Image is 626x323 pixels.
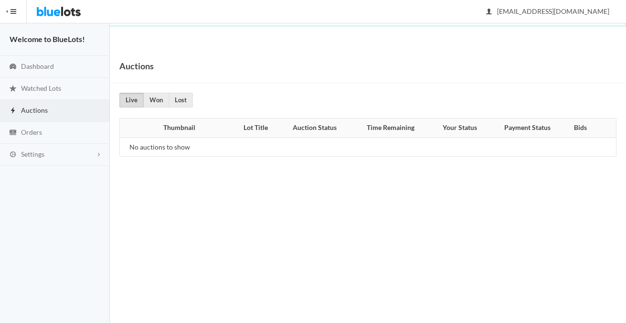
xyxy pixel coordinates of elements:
[8,85,18,94] ion-icon: star
[8,151,18,160] ion-icon: cog
[143,93,169,108] a: Won
[351,118,430,138] th: Time Remaining
[430,118,489,138] th: Your Status
[119,93,144,108] a: Live
[8,129,18,138] ion-icon: cash
[21,106,48,114] span: Auctions
[10,34,85,43] strong: Welcome to BlueLots!
[21,150,44,158] span: Settings
[8,63,18,72] ion-icon: speedometer
[119,59,154,73] h1: Auctions
[120,118,233,138] th: Thumbnail
[278,118,351,138] th: Auction Status
[169,93,193,108] a: Lost
[489,118,566,138] th: Payment Status
[487,7,609,15] span: [EMAIL_ADDRESS][DOMAIN_NAME]
[21,84,61,92] span: Watched Lots
[21,62,54,70] span: Dashboard
[566,118,595,138] th: Bids
[21,128,42,136] span: Orders
[233,118,278,138] th: Lot Title
[120,138,233,157] td: No auctions to show
[8,107,18,116] ion-icon: flash
[484,8,494,17] ion-icon: person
